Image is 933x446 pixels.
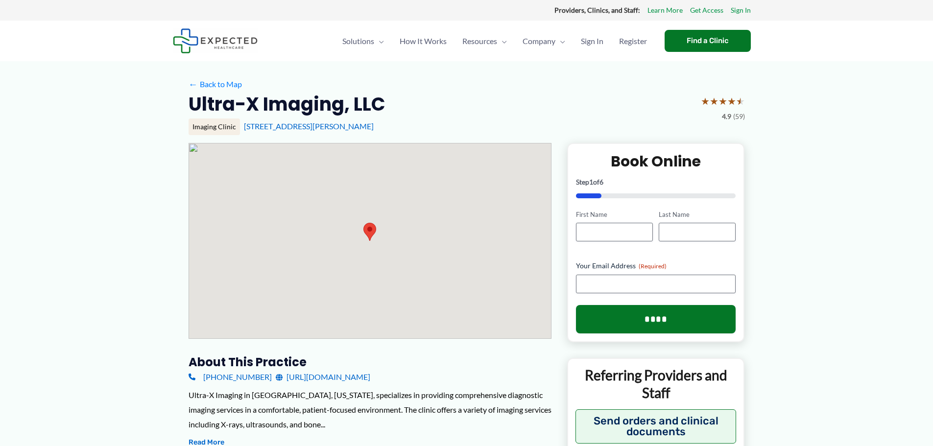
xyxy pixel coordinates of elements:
a: [PHONE_NUMBER] [189,370,272,384]
span: Menu Toggle [497,24,507,58]
button: Send orders and clinical documents [575,409,737,444]
span: ← [189,79,198,89]
a: How It Works [392,24,455,58]
span: ★ [710,92,718,110]
a: Find a Clinic [665,30,751,52]
span: ★ [736,92,745,110]
span: Menu Toggle [555,24,565,58]
a: Get Access [690,4,723,17]
span: 4.9 [722,110,731,123]
strong: Providers, Clinics, and Staff: [554,6,640,14]
a: CompanyMenu Toggle [515,24,573,58]
p: Referring Providers and Staff [575,366,737,402]
span: Sign In [581,24,603,58]
a: ←Back to Map [189,77,242,92]
h3: About this practice [189,354,551,370]
span: Resources [462,24,497,58]
a: Sign In [573,24,611,58]
a: [URL][DOMAIN_NAME] [276,370,370,384]
a: ResourcesMenu Toggle [455,24,515,58]
a: Register [611,24,655,58]
label: Your Email Address [576,261,736,271]
span: Register [619,24,647,58]
span: ★ [718,92,727,110]
nav: Primary Site Navigation [335,24,655,58]
a: Sign In [731,4,751,17]
span: Company [523,24,555,58]
span: Menu Toggle [374,24,384,58]
label: First Name [576,210,653,219]
span: ★ [727,92,736,110]
p: Step of [576,179,736,186]
h2: Book Online [576,152,736,171]
span: 1 [589,178,593,186]
a: Learn More [647,4,683,17]
a: SolutionsMenu Toggle [335,24,392,58]
span: (59) [733,110,745,123]
h2: Ultra-X Imaging, LLC [189,92,385,116]
div: Ultra-X Imaging in [GEOGRAPHIC_DATA], [US_STATE], specializes in providing comprehensive diagnost... [189,388,551,431]
div: Imaging Clinic [189,118,240,135]
span: (Required) [639,262,667,270]
label: Last Name [659,210,736,219]
img: Expected Healthcare Logo - side, dark font, small [173,28,258,53]
a: [STREET_ADDRESS][PERSON_NAME] [244,121,374,131]
span: ★ [701,92,710,110]
span: 6 [599,178,603,186]
span: How It Works [400,24,447,58]
span: Solutions [342,24,374,58]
